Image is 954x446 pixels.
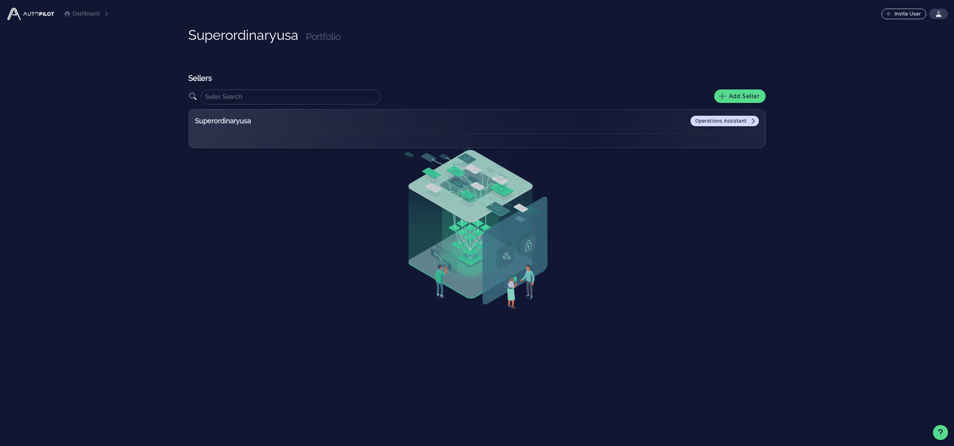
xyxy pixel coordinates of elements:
span: Add Seller [720,93,760,100]
img: Autopilot [6,6,55,21]
a: Operations Assistant [691,116,759,126]
span: Portfolio [306,31,341,42]
h2: Sellers [188,73,766,83]
h1: Superordinaryusa [188,27,298,42]
span: Operations Assistant [695,118,754,124]
button: Add Seller [714,89,766,103]
input: Seller Search [205,91,376,103]
span: Invite User [887,11,921,17]
button: Invite User [881,9,926,19]
button: Support [933,425,948,440]
h2: Superordinaryusa [195,116,289,126]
